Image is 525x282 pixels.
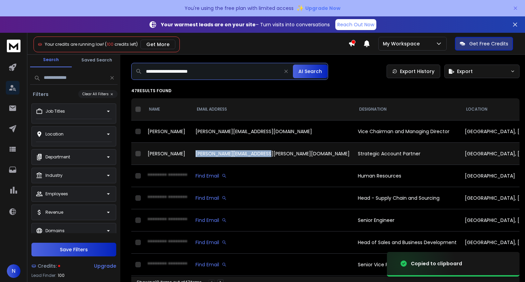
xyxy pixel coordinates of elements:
p: Industry [45,173,63,178]
span: [PERSON_NAME] [148,150,185,157]
button: AI Search [293,65,327,78]
div: Copied to clipboard [411,260,462,267]
button: ✨Upgrade Now [296,1,340,15]
p: Job Titles [45,109,65,114]
td: Human Resources [354,165,461,187]
span: Credits: [38,263,57,269]
div: Find Email [196,217,350,224]
p: Lead Finder: [31,273,56,278]
button: N [7,264,21,278]
td: Strategic Account Partner [354,143,461,165]
td: Senior Engineer [354,209,461,231]
th: DESIGNATION [354,98,461,121]
span: 100 [107,41,113,47]
span: Export [457,68,473,75]
p: Employees [45,191,68,197]
button: Get More [140,40,175,49]
div: Find Email [196,239,350,246]
button: Saved Search [76,53,118,67]
a: Reach Out Now [335,19,376,30]
span: Your credits are running low! [45,41,104,47]
span: Upgrade Now [305,5,340,12]
p: My Workspace [383,40,422,47]
td: Vice Chairman and Managing Director [354,121,461,143]
button: Search [30,53,72,67]
div: [PERSON_NAME][EMAIL_ADDRESS][PERSON_NAME][DOMAIN_NAME] [196,150,350,157]
p: 47 results found [131,88,520,94]
p: Reach Out Now [337,21,374,28]
img: logo [7,40,21,52]
span: ( credits left) [105,41,138,47]
p: Department [45,154,70,160]
button: Clear All Filters [78,90,118,98]
p: Location [45,131,64,137]
strong: Your warmest leads are on your site [161,21,256,28]
div: Find Email [196,261,350,268]
p: Domains [45,228,65,234]
span: [PERSON_NAME] [148,128,185,135]
td: Senior Vice President Rnd [354,254,461,276]
p: Revenue [45,210,63,215]
td: Head - Supply Chain and Sourcing [354,187,461,209]
div: Find Email [196,195,350,201]
td: Head of Sales and Business Development [354,231,461,254]
button: Get Free Credits [455,37,513,51]
div: Upgrade [94,263,116,269]
th: EMAIL ADDRESS [191,98,354,121]
button: Save Filters [31,243,116,256]
h3: Filters [30,91,51,98]
span: 100 [58,273,65,278]
a: Credits:Upgrade [31,259,116,273]
p: You're using the free plan with limited access [185,5,294,12]
p: – Turn visits into conversations [161,21,330,28]
a: Export History [387,65,440,78]
p: Get Free Credits [469,40,508,47]
th: NAME [144,98,191,121]
span: ✨ [296,3,304,13]
div: Find Email [196,172,350,179]
div: [PERSON_NAME][EMAIL_ADDRESS][DOMAIN_NAME] [196,128,350,135]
